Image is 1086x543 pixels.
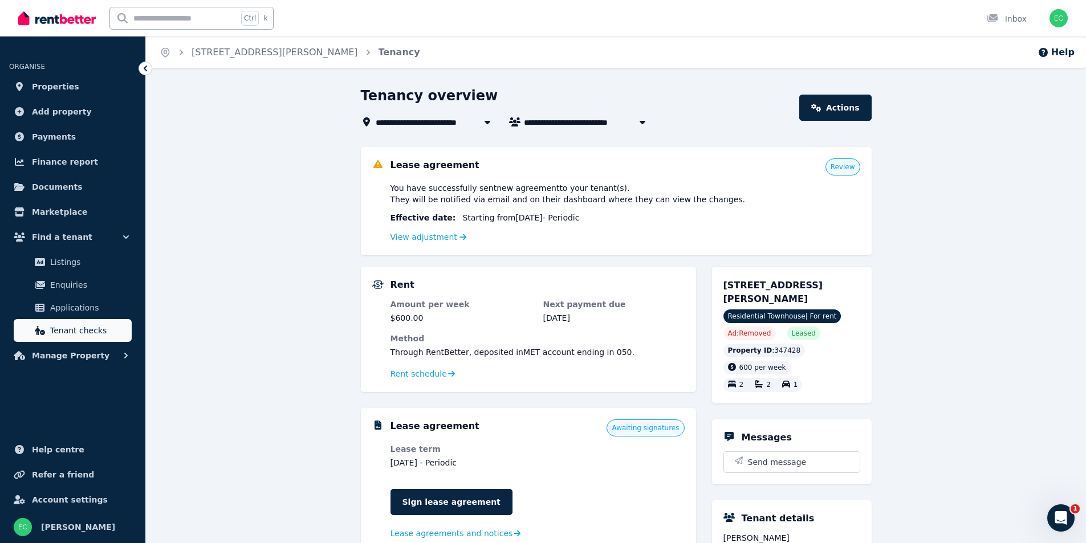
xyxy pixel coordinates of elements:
[32,468,94,481] span: Refer a friend
[391,232,467,242] a: View adjustment
[9,75,136,98] a: Properties
[612,423,679,432] span: Awaiting signatures
[724,452,860,472] button: Send message
[391,299,532,310] dt: Amount per week
[831,162,855,172] span: Review
[543,312,685,324] dd: [DATE]
[50,324,127,337] span: Tenant checks
[14,319,132,342] a: Tenant checks
[14,518,32,536] img: Emily C Poole
[32,443,84,456] span: Help centre
[391,278,414,292] h5: Rent
[748,456,807,468] span: Send message
[391,419,479,433] h5: Lease agreement
[723,309,841,323] span: Residential Townhouse | For rent
[391,528,513,539] span: Lease agreements and notices
[723,280,823,304] span: [STREET_ADDRESS][PERSON_NAME]
[792,329,816,338] span: Leased
[391,368,447,379] span: Rent schedule
[241,11,259,26] span: Ctrl
[9,201,136,223] a: Marketplace
[391,312,532,324] dd: $600.00
[18,10,96,27] img: RentBetter
[263,14,267,23] span: k
[728,329,771,338] span: Ad: Removed
[361,87,498,105] h1: Tenancy overview
[32,130,76,144] span: Payments
[799,95,871,121] a: Actions
[50,255,127,269] span: Listings
[462,212,579,223] span: Starting from [DATE] - Periodic
[32,180,83,194] span: Documents
[723,344,806,357] div: : 347428
[391,158,479,172] h5: Lease agreement
[32,105,92,119] span: Add property
[32,205,87,219] span: Marketplace
[728,346,772,355] span: Property ID
[32,155,98,169] span: Finance report
[739,381,744,389] span: 2
[391,212,456,223] span: Effective date :
[192,47,358,58] a: [STREET_ADDRESS][PERSON_NAME]
[32,349,109,362] span: Manage Property
[987,13,1027,25] div: Inbox
[9,344,136,367] button: Manage Property
[1050,9,1068,27] img: Emily C Poole
[9,226,136,248] button: Find a tenant
[9,63,45,71] span: ORGANISE
[766,381,771,389] span: 2
[1047,504,1075,532] iframe: Intercom live chat
[14,296,132,319] a: Applications
[391,368,455,379] a: Rent schedule
[742,512,815,525] h5: Tenant details
[50,278,127,292] span: Enquiries
[391,348,634,357] span: Through RentBetter , deposited in MET account ending in 050 .
[391,182,746,205] span: You have successfully sent new agreement to your tenant(s) . They will be notified via email and ...
[9,488,136,511] a: Account settings
[50,301,127,315] span: Applications
[372,280,384,289] img: Rental Payments
[146,36,434,68] nav: Breadcrumb
[391,443,532,455] dt: Lease term
[14,251,132,273] a: Listings
[794,381,798,389] span: 1
[14,273,132,296] a: Enquiries
[391,528,521,539] a: Lease agreements and notices
[1071,504,1080,513] span: 1
[543,299,685,310] dt: Next payment due
[9,125,136,148] a: Payments
[32,230,92,244] span: Find a tenant
[32,493,108,507] span: Account settings
[9,100,136,123] a: Add property
[391,333,685,344] dt: Method
[32,80,79,93] span: Properties
[9,438,136,461] a: Help centre
[739,364,786,371] span: 600 per week
[9,463,136,486] a: Refer a friend
[1038,46,1075,59] button: Help
[9,150,136,173] a: Finance report
[41,520,115,534] span: [PERSON_NAME]
[9,175,136,198] a: Documents
[742,431,792,444] h5: Messages
[391,457,532,468] dd: [DATE] - Periodic
[379,47,420,58] a: Tenancy
[391,489,513,515] a: Sign lease agreement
